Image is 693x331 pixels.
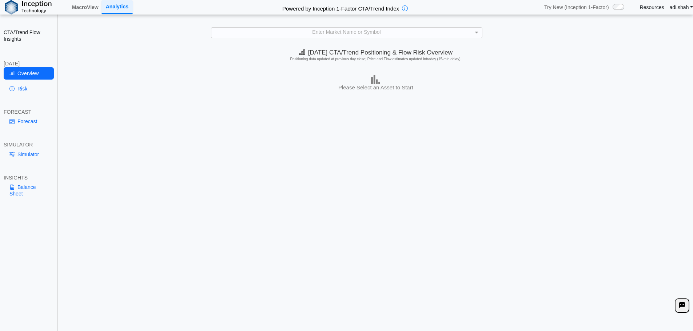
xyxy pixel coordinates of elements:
h3: Please Select an Asset to Start [60,84,691,91]
span: [DATE] CTA/Trend Positioning & Flow Risk Overview [299,49,453,56]
img: bar-chart.png [371,75,380,84]
div: FORECAST [4,109,54,115]
a: Analytics [101,0,133,14]
div: [DATE] [4,60,54,67]
a: Balance Sheet [4,181,54,200]
a: Forecast [4,115,54,128]
a: Resources [640,4,664,11]
a: Simulator [4,148,54,161]
a: MacroView [69,1,101,13]
h5: Positioning data updated at previous day close; Price and Flow estimates updated intraday (15-min... [61,57,690,61]
a: Risk [4,82,54,95]
a: Overview [4,67,54,80]
span: Try New (Inception 1-Factor) [544,4,609,11]
div: INSIGHTS [4,174,54,181]
div: Enter Market Name or Symbol [211,28,482,37]
div: SIMULATOR [4,141,54,148]
h2: CTA/Trend Flow Insights [4,29,54,42]
h2: Powered by Inception 1-Factor CTA/Trend Index [279,2,402,12]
